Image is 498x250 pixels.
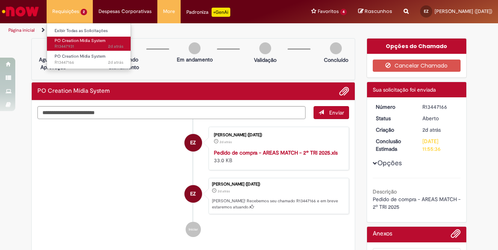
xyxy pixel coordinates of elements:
a: Aberto R13447931 : PO Creation Mídia System [47,37,131,51]
ul: Histórico de tíquete [37,119,349,245]
textarea: Digite sua mensagem aqui... [37,106,306,119]
li: Elias Carlos Zebulun (AC3) [37,178,349,215]
div: Padroniza [186,8,230,17]
p: +GenAi [212,8,230,17]
span: 2d atrás [422,126,441,133]
span: R13447166 [55,60,123,66]
span: EZ [190,185,196,203]
dt: Criação [370,126,417,134]
p: Validação [254,56,276,64]
div: R13447166 [422,103,458,111]
dt: Status [370,115,417,122]
div: Elias Carlos Zebulun (AC3) [184,134,202,152]
div: [PERSON_NAME] ([DATE]) [214,133,341,137]
button: Cancelar Chamado [373,60,461,72]
a: Página inicial [8,27,35,33]
div: Aberto [422,115,458,122]
span: R13447931 [55,44,123,50]
dt: Conclusão Estimada [370,137,417,153]
span: EZ [424,9,428,14]
span: Despesas Corporativas [99,8,152,15]
ul: Requisições [47,23,131,69]
time: 26/08/2025 11:44:45 [108,44,123,49]
div: [DATE] 11:55:36 [422,137,458,153]
span: Enviar [329,109,344,116]
span: Pedido de compra - AREAS MATCH - 2º TRI 2025 [373,196,462,210]
span: Rascunhos [365,8,392,15]
time: 26/08/2025 09:55:33 [422,126,441,133]
img: img-circle-grey.png [189,42,200,54]
p: Concluído [324,56,348,64]
a: Rascunhos [358,8,392,15]
span: EZ [190,134,196,152]
img: img-circle-grey.png [259,42,271,54]
img: img-circle-grey.png [330,42,342,54]
ul: Trilhas de página [6,23,326,37]
dt: Número [370,103,417,111]
a: Pedido de compra - AREAS MATCH - 2º TRI 2025.xls [214,149,338,156]
button: Enviar [314,106,349,119]
span: Requisições [52,8,79,15]
span: [PERSON_NAME] ([DATE]) [435,8,492,15]
button: Adicionar anexos [451,229,461,242]
div: Opções do Chamado [367,39,467,54]
img: ServiceNow [1,4,40,19]
h2: PO Creation Mídia System Histórico de tíquete [37,88,110,95]
span: Favoritos [318,8,339,15]
span: PO Creation Mídia System [55,38,105,44]
a: Exibir Todas as Solicitações [47,27,131,35]
span: 2d atrás [108,44,123,49]
p: [PERSON_NAME]! Recebemos seu chamado R13447166 e em breve estaremos atuando. [212,198,345,210]
span: 2d atrás [108,60,123,65]
div: 26/08/2025 09:55:33 [422,126,458,134]
span: PO Creation Mídia System [55,53,105,59]
time: 26/08/2025 09:55:30 [220,140,232,144]
b: Descrição [373,188,397,195]
time: 26/08/2025 09:55:33 [218,189,230,194]
span: 2 [81,9,87,15]
p: Aguardando Aprovação [35,56,72,71]
time: 26/08/2025 09:55:34 [108,60,123,65]
span: 4 [340,9,347,15]
span: More [163,8,175,15]
div: 33.0 KB [214,149,341,164]
div: [PERSON_NAME] ([DATE]) [212,182,345,187]
span: 2d atrás [220,140,232,144]
span: Sua solicitação foi enviada [373,86,436,93]
h2: Anexos [373,231,392,237]
span: 2d atrás [218,189,230,194]
a: Aberto R13447166 : PO Creation Mídia System [47,52,131,66]
p: Em andamento [177,56,213,63]
div: Elias Carlos Zebulun (AC3) [184,185,202,203]
button: Adicionar anexos [339,86,349,96]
